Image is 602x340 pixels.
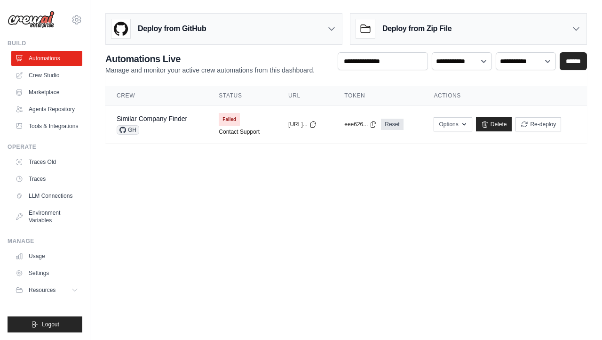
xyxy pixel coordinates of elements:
[11,283,82,298] button: Resources
[117,125,139,135] span: GH
[515,117,561,131] button: Re-deploy
[8,237,82,245] div: Manage
[382,23,451,34] h3: Deploy from Zip File
[111,19,130,38] img: GitHub Logo
[11,154,82,170] a: Traces Old
[11,85,82,100] a: Marketplace
[11,102,82,117] a: Agents Repository
[11,249,82,264] a: Usage
[8,11,55,29] img: Logo
[8,316,82,332] button: Logout
[434,117,472,131] button: Options
[207,86,277,105] th: Status
[219,128,260,136] a: Contact Support
[381,119,403,130] a: Reset
[422,86,587,105] th: Actions
[11,51,82,66] a: Automations
[219,113,240,126] span: Failed
[138,23,206,34] h3: Deploy from GitHub
[42,321,59,328] span: Logout
[11,205,82,228] a: Environment Variables
[105,52,315,65] h2: Automations Live
[476,117,512,131] a: Delete
[8,40,82,47] div: Build
[11,119,82,134] a: Tools & Integrations
[277,86,333,105] th: URL
[11,266,82,281] a: Settings
[333,86,422,105] th: Token
[117,115,187,122] a: Similar Company Finder
[8,143,82,151] div: Operate
[555,295,602,340] iframe: Chat Widget
[105,65,315,75] p: Manage and monitor your active crew automations from this dashboard.
[11,188,82,203] a: LLM Connections
[29,286,55,294] span: Resources
[344,121,377,128] button: eee626...
[105,86,207,105] th: Crew
[11,68,82,83] a: Crew Studio
[11,171,82,186] a: Traces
